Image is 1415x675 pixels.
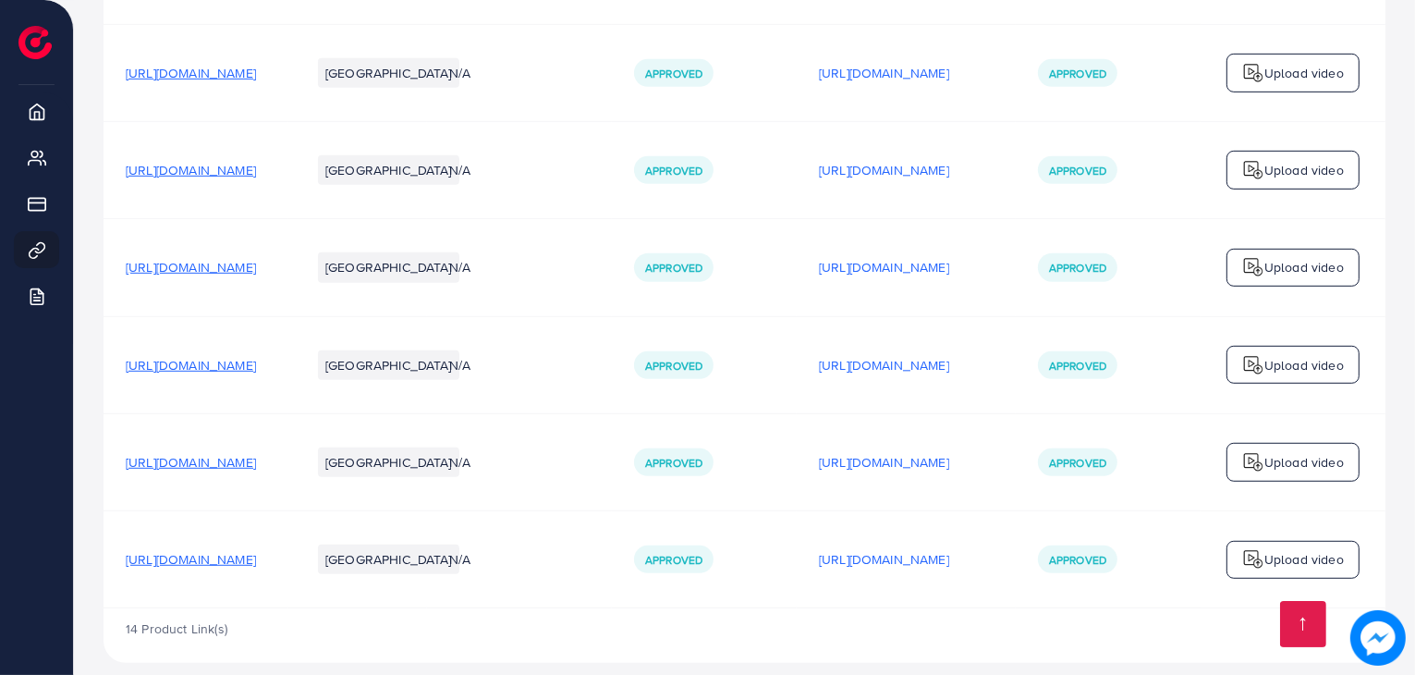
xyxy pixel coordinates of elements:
[449,258,470,276] span: N/A
[1049,66,1106,81] span: Approved
[1264,62,1344,84] p: Upload video
[126,453,256,472] span: [URL][DOMAIN_NAME]
[1264,159,1344,181] p: Upload video
[1049,455,1106,471] span: Approved
[318,448,459,477] li: [GEOGRAPHIC_DATA]
[1049,163,1106,178] span: Approved
[318,350,459,380] li: [GEOGRAPHIC_DATA]
[449,453,470,472] span: N/A
[126,64,256,82] span: [URL][DOMAIN_NAME]
[318,545,459,574] li: [GEOGRAPHIC_DATA]
[126,356,256,374] span: [URL][DOMAIN_NAME]
[1242,62,1264,84] img: logo
[645,66,702,81] span: Approved
[1264,256,1344,278] p: Upload video
[1242,159,1264,181] img: logo
[1049,552,1106,568] span: Approved
[645,163,702,178] span: Approved
[1264,548,1344,571] p: Upload video
[1049,358,1106,374] span: Approved
[819,354,949,376] p: [URL][DOMAIN_NAME]
[819,62,949,84] p: [URL][DOMAIN_NAME]
[318,155,459,185] li: [GEOGRAPHIC_DATA]
[318,252,459,282] li: [GEOGRAPHIC_DATA]
[126,620,227,638] span: 14 Product Link(s)
[449,550,470,569] span: N/A
[18,26,52,59] img: logo
[318,58,459,88] li: [GEOGRAPHIC_DATA]
[1242,256,1264,278] img: logo
[449,64,470,82] span: N/A
[1356,616,1400,660] img: image
[126,258,256,276] span: [URL][DOMAIN_NAME]
[1264,451,1344,473] p: Upload video
[819,159,949,181] p: [URL][DOMAIN_NAME]
[126,161,256,179] span: [URL][DOMAIN_NAME]
[1242,354,1264,376] img: logo
[126,550,256,569] span: [URL][DOMAIN_NAME]
[819,256,949,278] p: [URL][DOMAIN_NAME]
[645,552,702,568] span: Approved
[645,260,702,276] span: Approved
[645,358,702,374] span: Approved
[1049,260,1106,276] span: Approved
[1242,451,1264,473] img: logo
[819,451,949,473] p: [URL][DOMAIN_NAME]
[449,161,470,179] span: N/A
[645,455,702,471] span: Approved
[819,548,949,571] p: [URL][DOMAIN_NAME]
[1264,354,1344,376] p: Upload video
[1242,548,1264,571] img: logo
[449,356,470,374] span: N/A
